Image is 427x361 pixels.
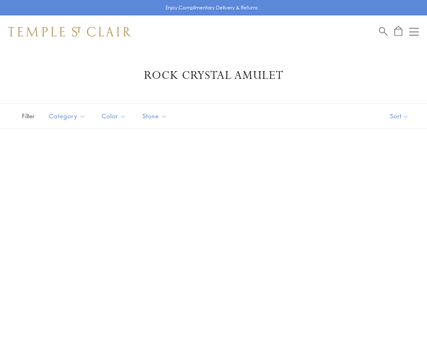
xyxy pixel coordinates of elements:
[8,27,131,37] img: Temple St. Clair
[394,26,402,37] a: Open Shopping Bag
[43,107,91,125] button: Category
[96,107,132,125] button: Color
[45,111,91,121] span: Category
[166,4,258,12] p: Enjoy Complimentary Delivery & Returns
[98,111,132,121] span: Color
[409,27,419,37] button: Open navigation
[138,111,173,121] span: Stone
[379,26,388,37] a: Search
[372,104,427,128] button: Show sort by
[136,107,173,125] button: Stone
[20,68,407,83] h1: Rock Crystal Amulet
